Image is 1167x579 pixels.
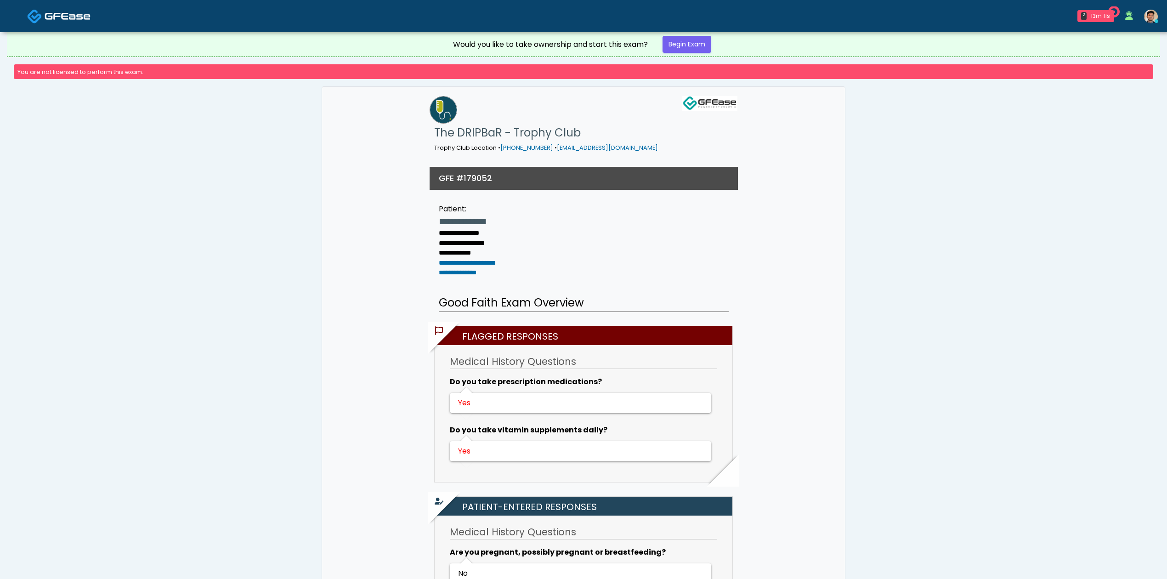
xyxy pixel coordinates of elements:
div: 2 [1081,12,1087,20]
img: Kenner Medina [1144,10,1158,23]
b: Are you pregnant, possibly pregnant or breastfeeding? [450,547,666,557]
div: 13m 11s [1090,12,1110,20]
a: 2 13m 11s [1072,6,1120,26]
img: GFEase Logo [682,96,737,111]
span: • [555,144,557,152]
a: Begin Exam [663,36,711,53]
h2: Flagged Responses [439,326,732,345]
a: Docovia [27,1,91,31]
h1: The DRIPBaR - Trophy Club [434,124,658,142]
span: • [498,144,500,152]
div: Yes [458,397,701,409]
b: Do you take vitamin supplements daily? [450,425,607,435]
a: [PHONE_NUMBER] [500,144,553,152]
b: Do you take prescription medications? [450,376,602,387]
div: Patient: [439,204,515,215]
span: No [458,568,468,579]
small: Trophy Club Location [434,144,658,152]
h2: Patient-entered Responses [439,497,732,516]
h2: Good Faith Exam Overview [439,295,729,312]
img: The DRIPBaR - Trophy Club [430,96,457,124]
div: Would you like to take ownership and start this exam? [453,39,648,50]
div: Yes [458,446,701,457]
small: You are not licensed to perform this exam. [17,68,143,76]
h3: Medical History Questions [450,355,717,369]
img: Docovia [27,9,42,24]
h3: Medical History Questions [450,525,717,539]
a: [EMAIL_ADDRESS][DOMAIN_NAME] [557,144,658,152]
img: Docovia [45,11,91,21]
h3: GFE #179052 [439,172,492,184]
button: Open LiveChat chat widget [7,4,35,31]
